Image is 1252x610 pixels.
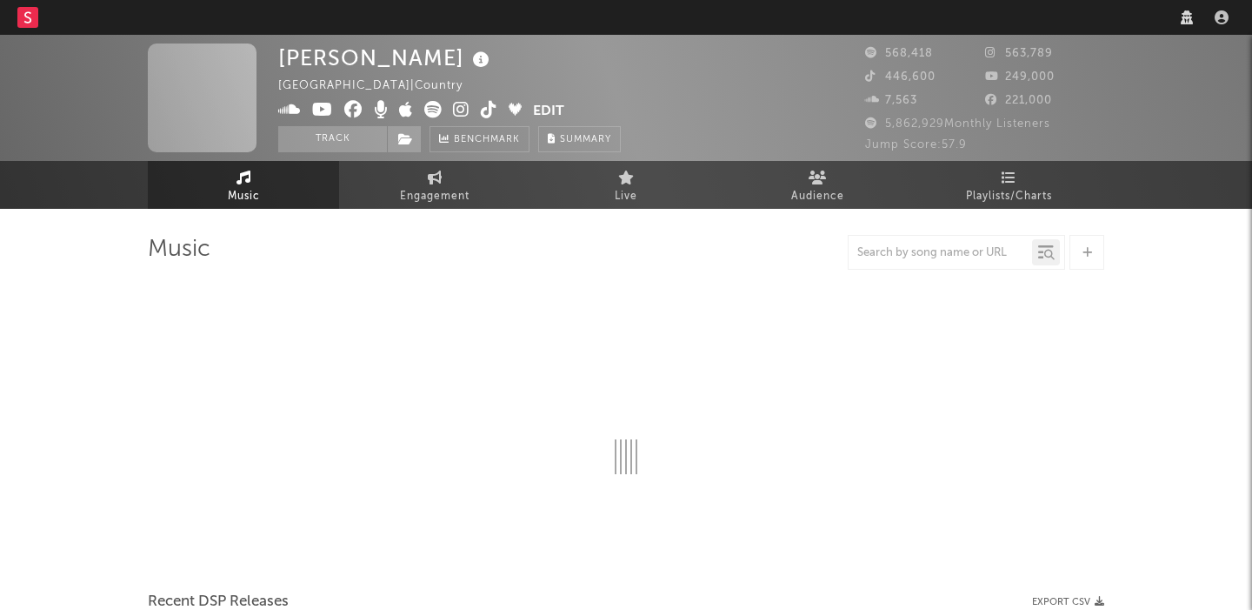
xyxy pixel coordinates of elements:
a: Playlists/Charts [913,161,1104,209]
input: Search by song name or URL [849,246,1032,260]
span: Jump Score: 57.9 [865,139,967,151]
button: Edit [533,101,564,123]
a: Live [530,161,722,209]
span: 446,600 [865,71,936,83]
span: 563,789 [985,48,1053,59]
span: Audience [791,186,844,207]
span: 5,862,929 Monthly Listeners [865,118,1050,130]
button: Summary [538,126,621,152]
span: 249,000 [985,71,1055,83]
span: 221,000 [985,95,1052,106]
button: Track [278,126,387,152]
div: [GEOGRAPHIC_DATA] | Country [278,76,483,97]
span: Playlists/Charts [966,186,1052,207]
a: Engagement [339,161,530,209]
button: Export CSV [1032,597,1104,607]
a: Music [148,161,339,209]
span: Benchmark [454,130,520,151]
span: 568,418 [865,48,933,59]
span: 7,563 [865,95,917,106]
a: Benchmark [430,126,529,152]
span: Summary [560,135,611,144]
span: Engagement [400,186,469,207]
a: Audience [722,161,913,209]
span: Music [228,186,260,207]
span: Live [615,186,637,207]
div: [PERSON_NAME] [278,44,494,72]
